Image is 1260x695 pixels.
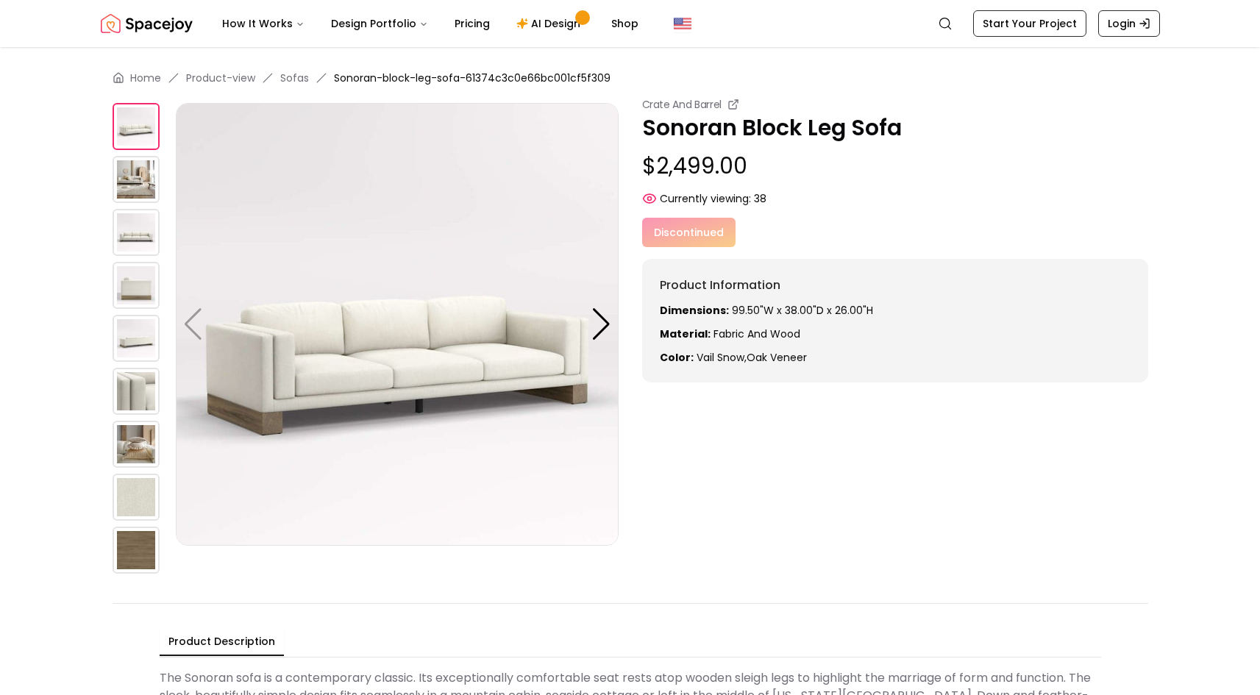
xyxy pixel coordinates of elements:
img: Spacejoy Logo [101,9,193,38]
button: Product Description [160,628,284,656]
strong: Color: [660,350,694,365]
span: oak veneer [747,350,807,365]
a: Spacejoy [101,9,193,38]
a: Product-view [186,71,255,85]
img: https://storage.googleapis.com/spacejoy-main/assets/61374c3c0e66bc001cf5f309/product_2_mbm97o42gni [113,209,160,256]
small: Crate And Barrel [642,97,722,112]
button: How It Works [210,9,316,38]
strong: Material: [660,327,711,341]
button: Design Portfolio [319,9,440,38]
img: https://storage.googleapis.com/spacejoy-main/assets/61374c3c0e66bc001cf5f309/product_0_i12fi2j3ifg8 [113,103,160,150]
img: https://storage.googleapis.com/spacejoy-main/assets/61374c3c0e66bc001cf5f309/product_4_d43npgm9791 [113,315,160,362]
img: https://storage.googleapis.com/spacejoy-main/assets/61374c3c0e66bc001cf5f309/product_1_ijhpcb53l3f [113,156,160,203]
p: $2,499.00 [642,153,1148,179]
a: Shop [599,9,650,38]
img: https://storage.googleapis.com/spacejoy-main/assets/61374c3c0e66bc001cf5f309/product_7_0a4p0ee98h4ai [113,474,160,521]
a: Login [1098,10,1160,37]
p: Sonoran Block Leg Sofa [642,115,1148,141]
span: Sonoran-block-leg-sofa-61374c3c0e66bc001cf5f309 [334,71,611,85]
p: 99.50"W x 38.00"D x 26.00"H [660,303,1131,318]
span: Currently viewing: [660,191,751,206]
a: Start Your Project [973,10,1086,37]
img: https://storage.googleapis.com/spacejoy-main/assets/61374c3c0e66bc001cf5f309/product_6_hb2da2h9hd5 [113,421,160,468]
nav: Main [210,9,650,38]
a: Sofas [280,71,309,85]
a: AI Design [505,9,597,38]
strong: Dimensions: [660,303,729,318]
a: Home [130,71,161,85]
span: Fabric and Wood [713,327,800,341]
span: 38 [754,191,766,206]
img: https://storage.googleapis.com/spacejoy-main/assets/61374c3c0e66bc001cf5f309/product_5_e4klki9a42b [113,368,160,415]
img: https://storage.googleapis.com/spacejoy-main/assets/61374c3c0e66bc001cf5f309/product_3_j2c77441lp1 [113,262,160,309]
img: https://storage.googleapis.com/spacejoy-main/assets/61374c3c0e66bc001cf5f309/product_8_jlgo50dok5n [113,527,160,574]
img: United States [674,15,691,32]
span: vail snow , [697,350,747,365]
nav: breadcrumb [113,71,1148,85]
a: Pricing [443,9,502,38]
img: https://storage.googleapis.com/spacejoy-main/assets/61374c3c0e66bc001cf5f309/product_0_i12fi2j3ifg8 [176,103,619,546]
h6: Product Information [660,277,1131,294]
